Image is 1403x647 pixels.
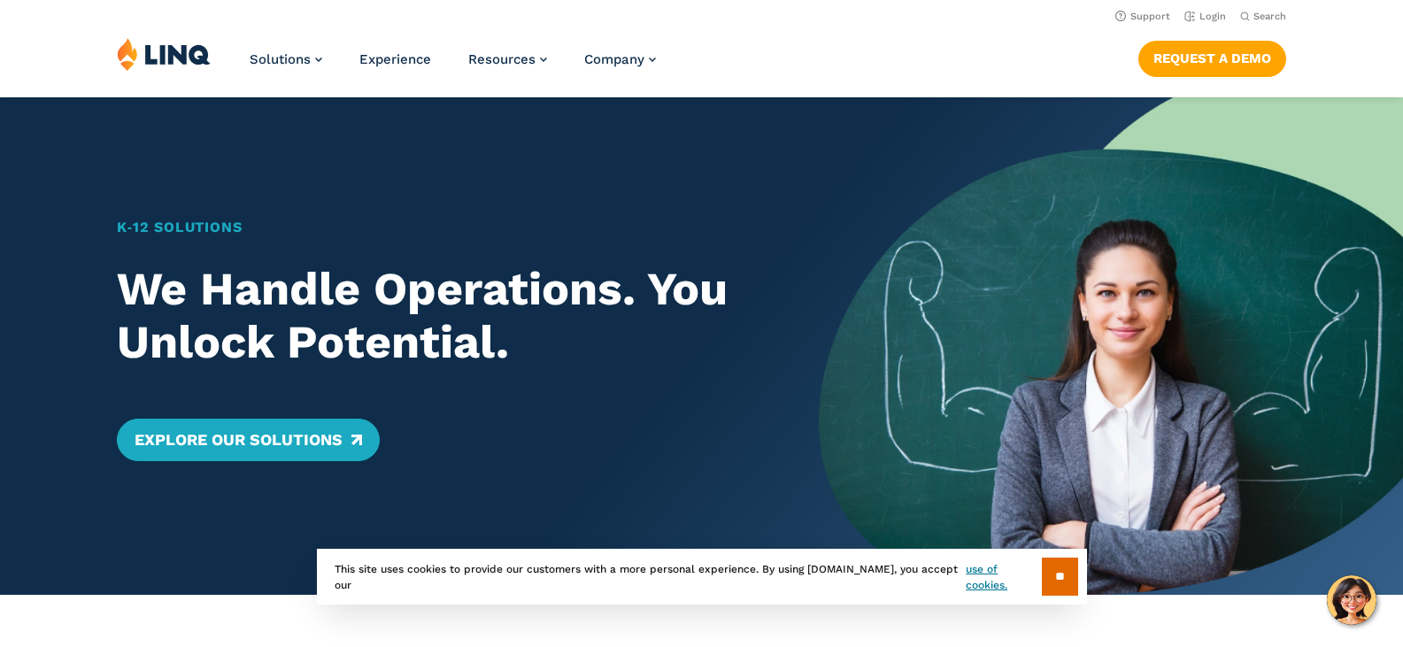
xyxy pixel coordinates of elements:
a: Company [584,51,656,67]
span: Resources [468,51,536,67]
a: Request a Demo [1138,41,1286,76]
h1: K‑12 Solutions [117,217,761,238]
button: Open Search Bar [1240,10,1286,23]
a: Support [1115,11,1170,22]
a: Solutions [250,51,322,67]
a: Login [1184,11,1226,22]
nav: Button Navigation [1138,37,1286,76]
nav: Primary Navigation [250,37,656,96]
button: Hello, have a question? Let’s chat. [1327,575,1376,625]
a: use of cookies. [966,561,1041,593]
span: Search [1253,11,1286,22]
div: This site uses cookies to provide our customers with a more personal experience. By using [DOMAIN... [317,549,1087,605]
a: Experience [359,51,431,67]
a: Explore Our Solutions [117,419,380,461]
h2: We Handle Operations. You Unlock Potential. [117,263,761,369]
span: Company [584,51,644,67]
span: Solutions [250,51,311,67]
img: Home Banner [819,97,1403,595]
img: LINQ | K‑12 Software [117,37,211,71]
a: Resources [468,51,547,67]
